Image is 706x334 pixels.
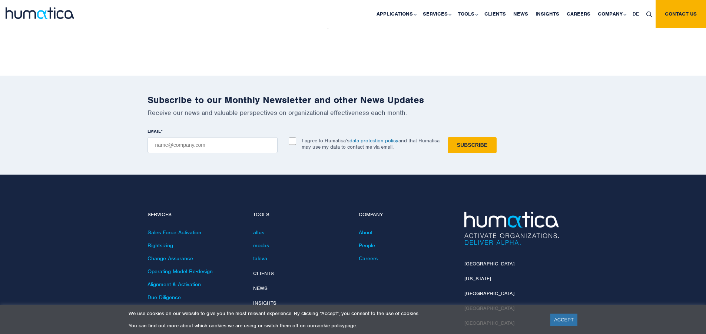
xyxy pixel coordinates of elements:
a: [GEOGRAPHIC_DATA] [464,290,514,297]
h4: Company [359,212,453,218]
a: cookie policy [315,323,345,329]
a: [GEOGRAPHIC_DATA] [464,261,514,267]
a: Rightsizing [148,242,173,249]
a: Careers [359,255,378,262]
p: You can find out more about which cookies we are using or switch them off on our page. [129,323,541,329]
a: People [359,242,375,249]
h4: Services [148,212,242,218]
input: I agree to Humatica’sdata protection policyand that Humatica may use my data to contact me via em... [289,138,296,145]
input: Subscribe [448,137,497,153]
a: Clients [253,270,274,277]
a: modas [253,242,269,249]
a: Due Diligence [148,294,181,301]
a: Sales Force Activation [148,229,201,236]
p: Receive our news and valuable perspectives on organizational effectiveness each month. [148,109,559,117]
img: logo [6,7,74,19]
span: EMAIL [148,128,161,134]
a: taleva [253,255,267,262]
p: I agree to Humatica’s and that Humatica may use my data to contact me via email. [302,138,440,150]
a: Insights [253,300,276,306]
a: News [253,285,268,291]
h4: Tools [253,212,348,218]
a: altus [253,229,264,236]
img: search_icon [646,11,652,17]
a: Operating Model Re-design [148,268,213,275]
a: About [359,229,372,236]
a: Alignment & Activation [148,281,201,288]
a: Change Assurance [148,255,193,262]
input: name@company.com [148,137,278,153]
img: Humatica [464,212,559,245]
p: We use cookies on our website to give you the most relevant experience. By clicking “Accept”, you... [129,310,541,317]
a: data protection policy [349,138,398,144]
h2: Subscribe to our Monthly Newsletter and other News Updates [148,94,559,106]
a: [US_STATE] [464,275,491,282]
a: ACCEPT [550,314,577,326]
span: DE [633,11,639,17]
